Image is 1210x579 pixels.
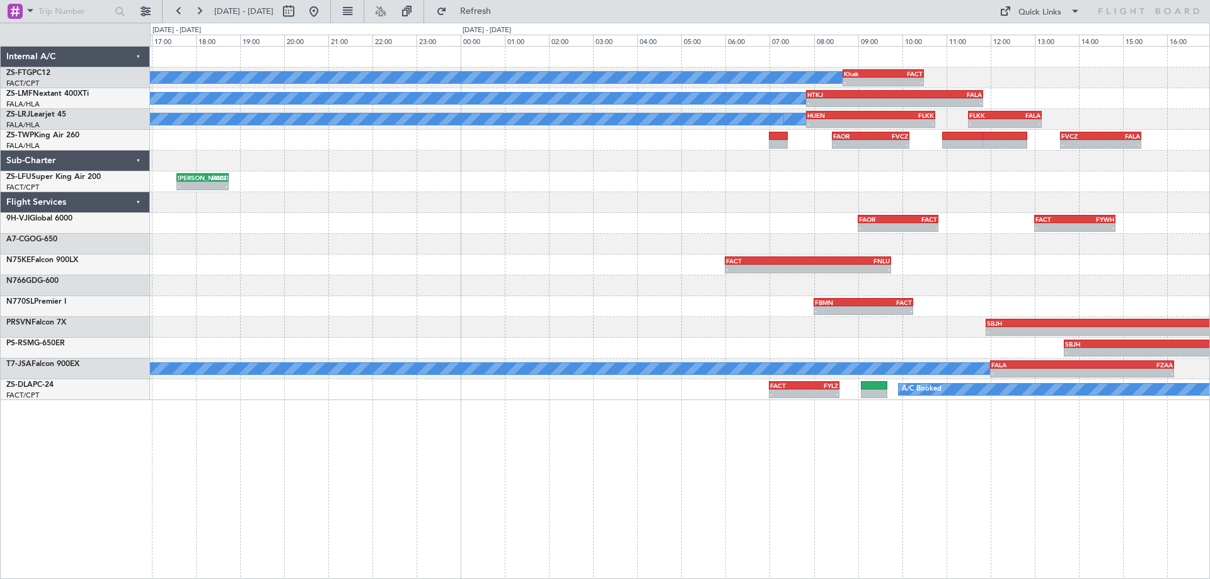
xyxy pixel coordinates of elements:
[6,256,31,264] span: N75KE
[870,112,933,119] div: FLKK
[240,35,284,46] div: 19:00
[6,319,32,326] span: PRSVN
[6,391,39,400] a: FACT/CPT
[6,215,30,222] span: 9H-VJI
[1082,361,1173,369] div: FZAA
[549,35,593,46] div: 02:00
[1035,35,1079,46] div: 13:00
[870,132,908,140] div: FVCZ
[969,120,1005,127] div: -
[6,340,34,347] span: PS-RSM
[902,35,947,46] div: 10:00
[884,70,923,77] div: FACT
[808,257,890,265] div: FNLU
[417,35,461,46] div: 23:00
[6,215,72,222] a: 9H-VJIGlobal 6000
[6,69,50,77] a: ZS-FTGPC12
[858,35,902,46] div: 09:00
[770,390,804,398] div: -
[1061,132,1100,140] div: FVCZ
[38,2,111,21] input: Trip Number
[947,35,991,46] div: 11:00
[833,140,871,148] div: -
[884,78,923,86] div: -
[991,361,1082,369] div: FALA
[815,307,863,314] div: -
[815,299,863,306] div: FBMN
[804,382,838,389] div: FYLZ
[1082,369,1173,377] div: -
[1075,215,1114,223] div: FYWH
[461,35,505,46] div: 00:00
[807,91,894,98] div: HTKJ
[993,1,1086,21] button: Quick Links
[505,35,549,46] div: 01:00
[6,69,32,77] span: ZS-FTG
[991,369,1082,377] div: -
[593,35,637,46] div: 03:00
[6,381,54,389] a: ZS-DLAPC-24
[898,224,937,231] div: -
[808,265,890,273] div: -
[214,6,274,17] span: [DATE] - [DATE]
[870,120,933,127] div: -
[372,35,417,46] div: 22:00
[463,25,511,36] div: [DATE] - [DATE]
[203,174,228,181] div: FACT
[6,132,34,139] span: ZS-TWP
[6,111,30,118] span: ZS-LRJ
[770,382,804,389] div: FACT
[863,307,912,314] div: -
[6,277,59,285] a: N766GDG-600
[6,360,32,368] span: T7-JSA
[6,141,40,151] a: FALA/HLA
[1005,112,1040,119] div: FALA
[987,328,1166,335] div: -
[1061,140,1100,148] div: -
[6,236,36,243] span: A7-CGO
[807,99,894,106] div: -
[6,236,57,243] a: A7-CGOG-650
[6,90,89,98] a: ZS-LMFNextant 400XTi
[6,173,101,181] a: ZS-LFUSuper King Air 200
[863,299,912,306] div: FACT
[1079,35,1123,46] div: 14:00
[6,79,39,88] a: FACT/CPT
[902,380,942,399] div: A/C Booked
[328,35,372,46] div: 21:00
[870,140,908,148] div: -
[449,7,502,16] span: Refresh
[894,91,981,98] div: FALA
[178,182,202,190] div: -
[725,35,769,46] div: 06:00
[726,257,808,265] div: FACT
[6,256,78,264] a: N75KEFalcon 900LX
[859,224,898,231] div: -
[6,340,65,347] a: PS-RSMG-650ER
[6,298,66,306] a: N770SLPremier I
[203,182,228,190] div: -
[6,132,79,139] a: ZS-TWPKing Air 260
[1075,224,1114,231] div: -
[284,35,328,46] div: 20:00
[844,70,883,77] div: Khak
[898,215,937,223] div: FACT
[196,35,240,46] div: 18:00
[991,35,1035,46] div: 12:00
[807,120,870,127] div: -
[6,277,37,285] span: N766GD
[804,390,838,398] div: -
[833,132,871,140] div: FAOR
[969,112,1005,119] div: FLKK
[681,35,725,46] div: 05:00
[844,78,883,86] div: -
[1035,215,1075,223] div: FACT
[6,381,33,389] span: ZS-DLA
[1018,6,1061,19] div: Quick Links
[6,319,66,326] a: PRSVNFalcon 7X
[6,298,34,306] span: N770SL
[1123,35,1167,46] div: 15:00
[6,111,66,118] a: ZS-LRJLearjet 45
[6,183,39,192] a: FACT/CPT
[6,90,33,98] span: ZS-LMF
